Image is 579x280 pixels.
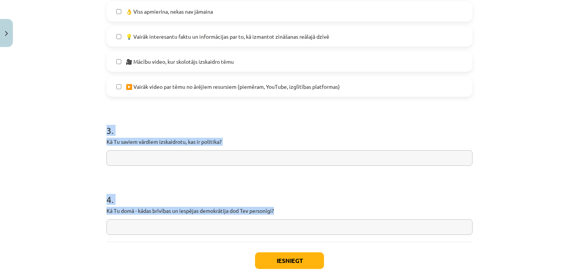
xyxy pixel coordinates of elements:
[116,84,121,89] input: ▶️ Vairāk video par tēmu no ārējiem resursiem (piemēram, YouTube, izglītības platformas)
[126,33,329,41] span: 💡 Vairāk interesantu faktu un informācijas par to, kā izmantot zināšanas reālajā dzīvē
[126,8,213,16] span: 👌 Viss apmierina, nekas nav jāmaina
[106,112,473,135] h1: 3 .
[126,58,234,66] span: 🎥 Mācību video, kur skolotājs izskaidro tēmu
[255,252,324,269] button: Iesniegt
[116,34,121,39] input: 💡 Vairāk interesantu faktu un informācijas par to, kā izmantot zināšanas reālajā dzīvē
[106,138,473,146] p: Kā Tu saviem vārdiem izskaidrotu, kas ir politika?
[5,31,8,36] img: icon-close-lesson-0947bae3869378f0d4975bcd49f059093ad1ed9edebbc8119c70593378902aed.svg
[106,181,473,204] h1: 4 .
[116,9,121,14] input: 👌 Viss apmierina, nekas nav jāmaina
[106,207,473,215] p: Kā Tu domā - kādas brīvības un iespējas demokrātija dod Tev personīgi?
[126,83,340,91] span: ▶️ Vairāk video par tēmu no ārējiem resursiem (piemēram, YouTube, izglītības platformas)
[116,59,121,64] input: 🎥 Mācību video, kur skolotājs izskaidro tēmu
